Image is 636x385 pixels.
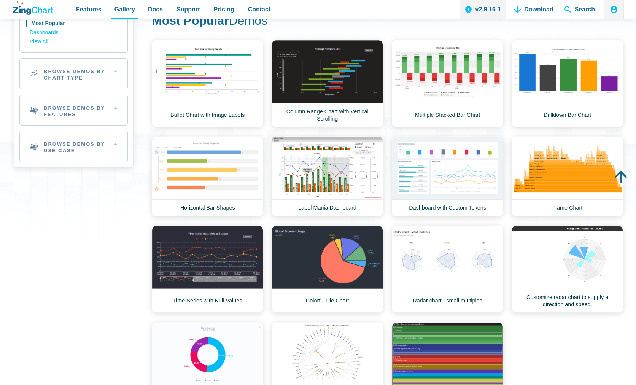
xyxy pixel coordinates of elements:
span: Pricing [213,4,234,14]
a: Horizontal Bar Shapes [152,136,263,216]
h2: Browse Demos By Features [20,95,127,126]
a: Bullet Chart with Image Labels [152,40,263,127]
span: Docs [148,4,163,14]
h1: Demos [152,13,622,30]
a: Drilldown Bar Chart [512,40,623,127]
a: Dashboard with Custom Tokens [392,136,503,216]
span: Features [76,4,102,14]
a: View All [30,37,118,46]
span: Support [176,4,200,14]
a: Radar chart - small multiples [392,226,503,313]
a: ZingChart Logo. Click to return to the homepage [13,1,56,15]
a: Column Range Chart with Vertical Scrolling [272,40,383,127]
a: Flame Chart [512,136,623,216]
strong: Most Popular [152,14,229,27]
a: Most Popular [30,19,118,28]
a: Customize radar chart to supply a direction and speed. [512,226,623,313]
h2: Browse Demos By Use Case [20,131,127,162]
h2: Browse Demos By Chart Type [20,59,127,89]
span: Gallery [114,4,135,14]
a: Dashboards [30,28,118,37]
a: Colorful Pie Chart [272,226,383,313]
a: Time Series with Null Values [152,226,263,313]
a: Label Mania Dashboard [272,136,383,216]
a: Multiple Stacked Bar Chart [392,40,503,127]
span: Contact [248,4,271,14]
